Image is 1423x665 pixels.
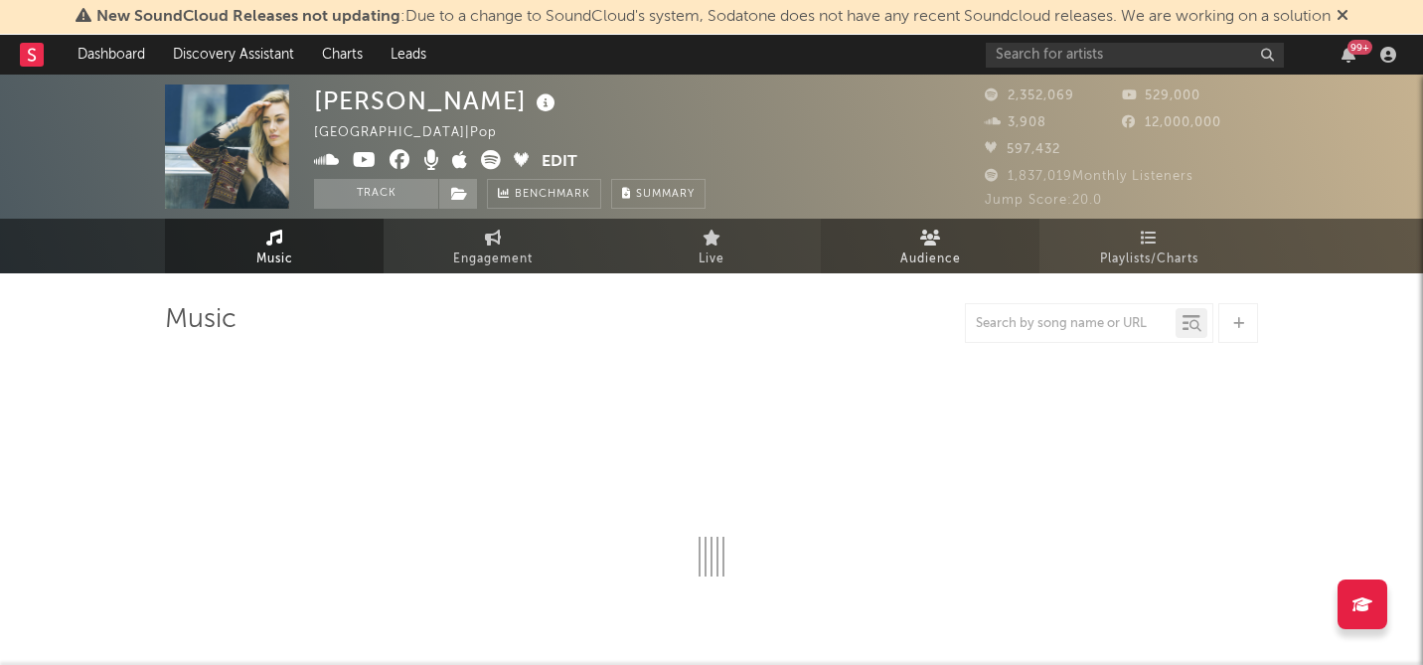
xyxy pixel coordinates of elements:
[96,9,1331,25] span: : Due to a change to SoundCloud's system, Sodatone does not have any recent Soundcloud releases. ...
[699,248,724,271] span: Live
[985,143,1060,156] span: 597,432
[314,84,560,117] div: [PERSON_NAME]
[821,219,1039,273] a: Audience
[985,194,1102,207] span: Jump Score: 20.0
[985,116,1046,129] span: 3,908
[636,189,695,200] span: Summary
[1337,9,1348,25] span: Dismiss
[900,248,961,271] span: Audience
[64,35,159,75] a: Dashboard
[602,219,821,273] a: Live
[542,150,577,175] button: Edit
[985,170,1193,183] span: 1,837,019 Monthly Listeners
[487,179,601,209] a: Benchmark
[314,179,438,209] button: Track
[985,89,1074,102] span: 2,352,069
[159,35,308,75] a: Discovery Assistant
[966,316,1176,332] input: Search by song name or URL
[96,9,400,25] span: New SoundCloud Releases not updating
[165,219,384,273] a: Music
[1100,248,1198,271] span: Playlists/Charts
[377,35,440,75] a: Leads
[611,179,706,209] button: Summary
[1039,219,1258,273] a: Playlists/Charts
[314,121,520,145] div: [GEOGRAPHIC_DATA] | Pop
[1122,89,1200,102] span: 529,000
[308,35,377,75] a: Charts
[384,219,602,273] a: Engagement
[986,43,1284,68] input: Search for artists
[515,183,590,207] span: Benchmark
[1342,47,1355,63] button: 99+
[1122,116,1221,129] span: 12,000,000
[256,248,293,271] span: Music
[453,248,533,271] span: Engagement
[1347,40,1372,55] div: 99 +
